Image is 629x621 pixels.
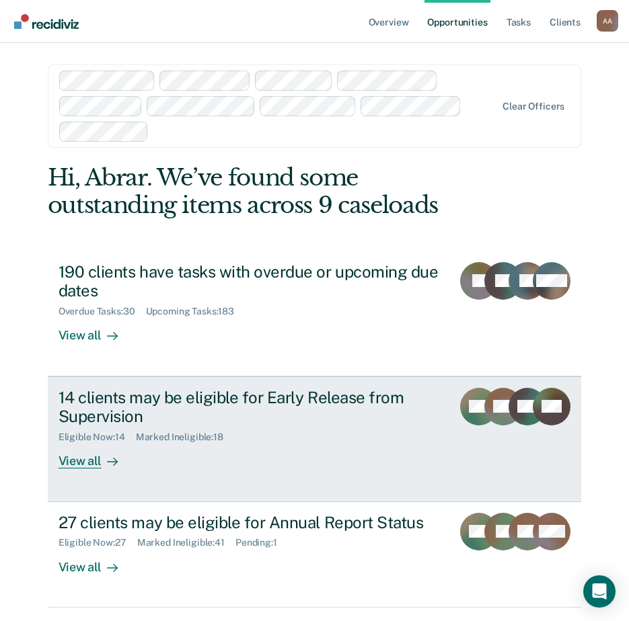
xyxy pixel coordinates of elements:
[597,10,618,32] div: A A
[503,101,564,112] div: Clear officers
[59,317,134,343] div: View all
[48,502,582,608] a: 27 clients may be eligible for Annual Report StatusEligible Now:27Marked Ineligible:41Pending:1Vi...
[59,537,137,548] div: Eligible Now : 27
[14,14,79,29] img: Recidiviz
[48,251,582,376] a: 190 clients have tasks with overdue or upcoming due datesOverdue Tasks:30Upcoming Tasks:183View all
[48,376,582,502] a: 14 clients may be eligible for Early Release from SupervisionEligible Now:14Marked Ineligible:18V...
[146,306,246,317] div: Upcoming Tasks : 183
[136,431,234,443] div: Marked Ineligible : 18
[235,537,288,548] div: Pending : 1
[48,164,475,219] div: Hi, Abrar. We’ve found some outstanding items across 9 caseloads
[583,575,616,608] div: Open Intercom Messenger
[59,513,442,532] div: 27 clients may be eligible for Annual Report Status
[59,431,136,443] div: Eligible Now : 14
[59,388,442,427] div: 14 clients may be eligible for Early Release from Supervision
[597,10,618,32] button: Profile dropdown button
[137,537,235,548] div: Marked Ineligible : 41
[59,548,134,575] div: View all
[59,443,134,469] div: View all
[59,262,442,301] div: 190 clients have tasks with overdue or upcoming due dates
[59,306,146,317] div: Overdue Tasks : 30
